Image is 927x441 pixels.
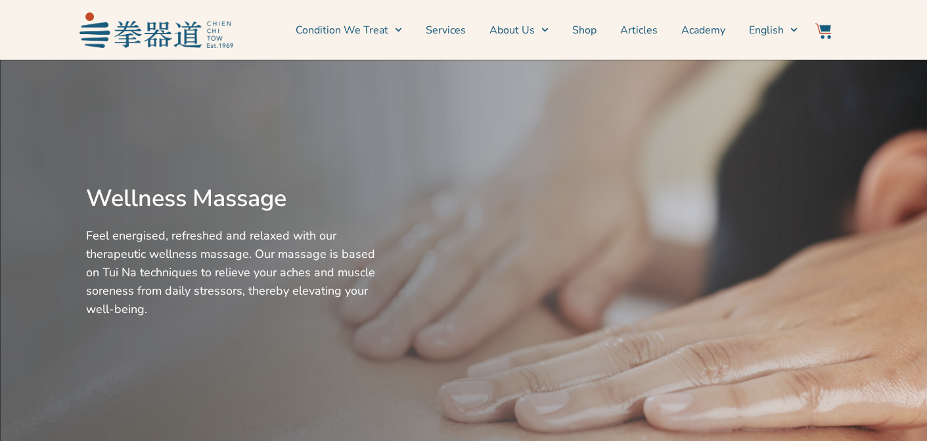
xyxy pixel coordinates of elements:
[749,14,798,47] a: English
[296,14,402,47] a: Condition We Treat
[86,226,388,318] p: Feel energised, refreshed and relaxed with our therapeutic wellness massage. Our massage is based...
[86,184,388,213] h2: Wellness Massage
[489,14,549,47] a: About Us
[426,14,466,47] a: Services
[240,14,798,47] nav: Menu
[620,14,658,47] a: Articles
[572,14,597,47] a: Shop
[681,14,725,47] a: Academy
[749,22,784,38] span: English
[815,23,831,39] img: Website Icon-03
